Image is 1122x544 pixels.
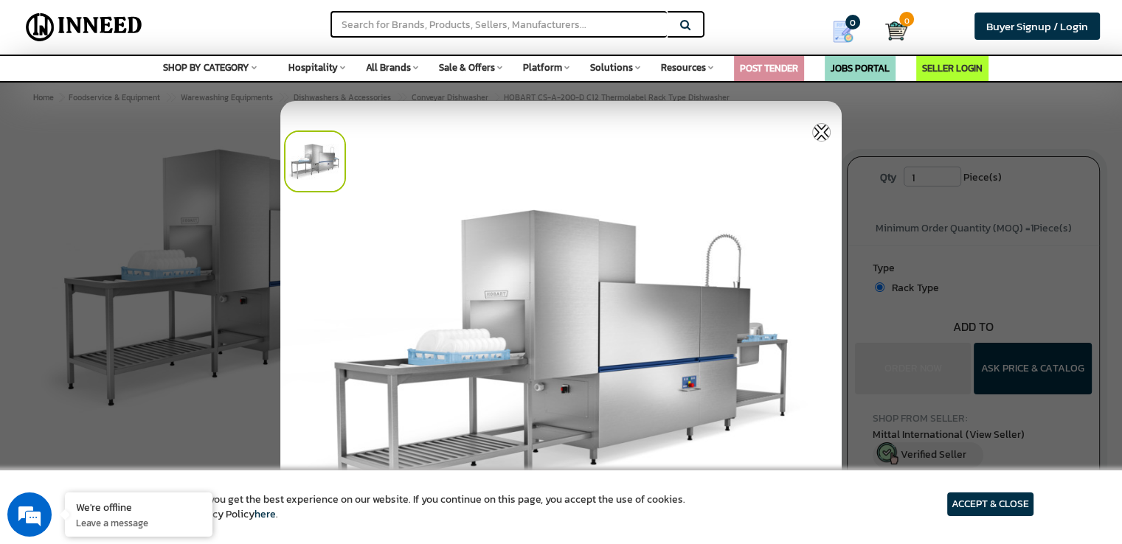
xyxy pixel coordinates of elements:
[20,9,148,46] img: Inneed.Market
[102,360,112,369] img: salesiqlogo_leal7QplfZFryJ6FIlVepeu7OftD7mt8q6exU6-34PB8prfIgodN67KcxXM9Y7JQ_.png
[284,130,346,192] img: 75530-cart_default.jpg
[832,21,854,43] img: Show My Quotes
[885,15,896,47] a: Cart 0
[885,20,907,42] img: Cart
[812,123,831,142] img: inneed-close-icon.png
[831,61,890,75] a: JOBS PORTAL
[254,506,276,522] a: here
[899,12,914,27] span: 0
[590,60,633,74] span: Solutions
[25,88,62,97] img: logo_Zg8I0qSkbAqR2WFHt3p6CTuqpyXMFPubPcD2OT02zFN43Cy9FUNNG3NEPhM_Q1qe_.png
[216,428,268,447] em: Submit
[523,60,562,74] span: Platform
[986,18,1088,35] span: Buyer Signup / Login
[439,60,495,74] span: Sale & Offers
[366,60,411,74] span: All Brands
[947,492,1033,516] article: ACCEPT & CLOSE
[31,172,257,321] span: We are offline. Please leave us a message.
[812,15,885,49] a: my Quotes 0
[163,60,249,74] span: SHOP BY CATEGORY
[288,60,338,74] span: Hospitality
[922,61,983,75] a: SELLER LOGIN
[242,7,277,43] div: Minimize live chat window
[77,83,248,102] div: Leave a message
[740,61,798,75] a: POST TENDER
[974,13,1100,40] a: Buyer Signup / Login
[76,500,201,514] div: We're offline
[89,492,685,522] article: We use cookies to ensure you get the best experience on our website. If you continue on this page...
[845,15,860,29] span: 0
[116,360,187,370] em: Driven by SalesIQ
[7,376,281,428] textarea: Type your message and click 'Submit'
[661,60,706,74] span: Resources
[76,516,201,529] p: Leave a message
[330,11,667,38] input: Search for Brands, Products, Sellers, Manufacturers...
